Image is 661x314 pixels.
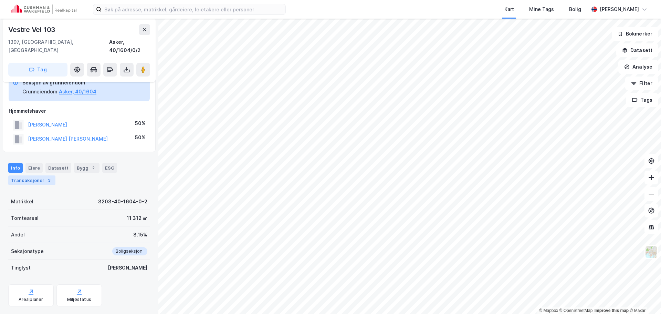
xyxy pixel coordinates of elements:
div: Kontrollprogram for chat [627,281,661,314]
div: [PERSON_NAME] [600,5,639,13]
div: Transaksjoner [8,175,55,185]
div: Tomteareal [11,214,39,222]
button: Analyse [618,60,658,74]
div: Seksjonstype [11,247,44,255]
a: Improve this map [595,308,629,313]
div: Arealplaner [19,297,43,302]
iframe: Chat Widget [627,281,661,314]
div: 50% [135,133,146,142]
button: Bokmerker [612,27,658,41]
div: 3203-40-1604-0-2 [98,197,147,206]
div: Mine Tags [529,5,554,13]
img: cushman-wakefield-realkapital-logo.202ea83816669bd177139c58696a8fa1.svg [11,4,76,14]
div: Vestre Vei 103 [8,24,57,35]
div: Andel [11,231,25,239]
button: Datasett [616,43,658,57]
a: Mapbox [539,308,558,313]
div: Tinglyst [11,264,31,272]
div: Bolig [569,5,581,13]
img: Z [645,245,658,259]
button: Filter [625,77,658,90]
div: Matrikkel [11,197,33,206]
div: 1397, [GEOGRAPHIC_DATA], [GEOGRAPHIC_DATA] [8,38,109,54]
div: Seksjon av grunneiendom [22,79,96,87]
div: 2 [90,164,97,171]
div: 8.15% [133,231,147,239]
button: Asker, 40/1604 [59,88,96,96]
a: OpenStreetMap [559,308,593,313]
div: ESG [102,163,117,173]
div: Hjemmelshaver [9,107,150,115]
div: Eiere [25,163,43,173]
div: Bygg [74,163,99,173]
div: 50% [135,119,146,128]
div: 11 312 ㎡ [127,214,147,222]
div: Miljøstatus [67,297,91,302]
div: Grunneiendom [22,88,57,96]
div: Kart [504,5,514,13]
div: Asker, 40/1604/0/2 [109,38,150,54]
input: Søk på adresse, matrikkel, gårdeiere, leietakere eller personer [102,4,285,14]
button: Tag [8,63,67,77]
button: Tags [626,93,658,107]
div: Info [8,163,23,173]
div: [PERSON_NAME] [108,264,147,272]
div: Datasett [45,163,71,173]
div: 3 [46,177,53,184]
